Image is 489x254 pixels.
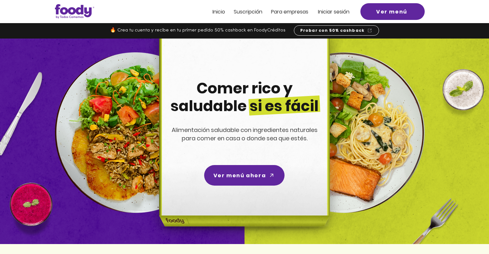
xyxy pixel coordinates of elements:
a: Ver menú [360,3,425,20]
span: 🔥 Crea tu cuenta y recibe en tu primer pedido 50% cashback en FoodyCréditos [110,28,285,33]
img: left-dish-compress.png [55,52,216,213]
a: Inicio [213,9,225,14]
span: Suscripción [234,8,262,15]
span: Inicio [213,8,225,15]
a: Iniciar sesión [318,9,349,14]
span: Pa [271,8,277,15]
span: Probar con 50% cashback [300,28,365,33]
span: Ver menú ahora [213,171,266,180]
span: Iniciar sesión [318,8,349,15]
span: Ver menú [376,8,407,16]
span: ra empresas [277,8,308,15]
img: headline-center-compress.png [141,39,346,244]
span: Comer rico y saludable si es fácil [170,78,319,116]
a: Suscripción [234,9,262,14]
img: Logo_Foody V2.0.0 (3).png [55,4,94,19]
a: Probar con 50% cashback [294,25,379,36]
a: Ver menú ahora [204,165,285,186]
a: Para empresas [271,9,308,14]
span: Alimentación saludable con ingredientes naturales para comer en casa o donde sea que estés. [172,126,318,142]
